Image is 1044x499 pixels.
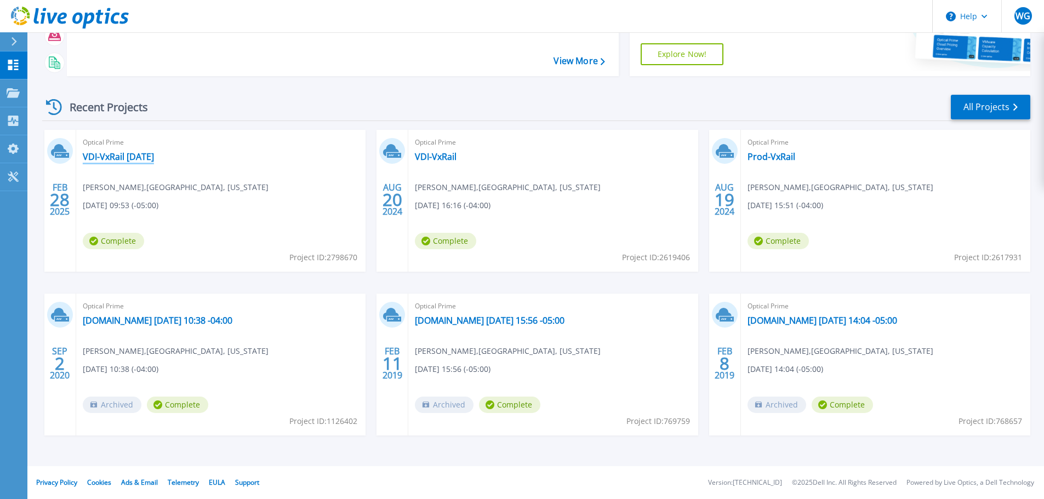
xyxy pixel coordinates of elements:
a: All Projects [951,95,1030,119]
span: Complete [147,397,208,413]
span: 28 [50,195,70,204]
span: [DATE] 09:53 (-05:00) [83,199,158,211]
div: FEB 2019 [382,343,403,383]
a: View More [554,56,604,66]
span: [PERSON_NAME] , [GEOGRAPHIC_DATA], [US_STATE] [415,345,601,357]
span: Project ID: 2617931 [954,251,1022,263]
span: [PERSON_NAME] , [GEOGRAPHIC_DATA], [US_STATE] [83,181,269,193]
span: 11 [383,359,402,368]
span: Optical Prime [748,300,1024,312]
span: [PERSON_NAME] , [GEOGRAPHIC_DATA], [US_STATE] [748,345,933,357]
a: [DOMAIN_NAME] [DATE] 10:38 -04:00 [83,315,232,326]
span: [DATE] 15:51 (-04:00) [748,199,823,211]
span: Complete [812,397,873,413]
span: 8 [720,359,729,368]
span: 19 [715,195,734,204]
div: SEP 2020 [49,343,70,383]
a: Cookies [87,478,111,487]
span: Project ID: 1126402 [289,415,357,427]
li: Version: [TECHNICAL_ID] [708,479,782,486]
span: Project ID: 2798670 [289,251,357,263]
a: VDI-VxRail [415,151,457,162]
span: WG [1016,12,1030,20]
span: [DATE] 16:16 (-04:00) [415,199,490,211]
span: Archived [83,397,141,413]
span: 20 [383,195,402,204]
a: Explore Now! [641,43,724,65]
span: Complete [479,397,540,413]
div: AUG 2024 [714,180,735,220]
span: [PERSON_NAME] , [GEOGRAPHIC_DATA], [US_STATE] [748,181,933,193]
div: AUG 2024 [382,180,403,220]
span: [DATE] 15:56 (-05:00) [415,363,490,375]
span: Project ID: 768657 [959,415,1022,427]
span: 2 [55,359,65,368]
div: Recent Projects [42,94,163,121]
span: Optical Prime [83,136,359,148]
span: Optical Prime [83,300,359,312]
a: Ads & Email [121,478,158,487]
a: [DOMAIN_NAME] [DATE] 14:04 -05:00 [748,315,897,326]
a: VDI-VxRail [DATE] [83,151,154,162]
span: Optical Prime [748,136,1024,148]
div: FEB 2019 [714,343,735,383]
span: Complete [415,233,476,249]
li: © 2025 Dell Inc. All Rights Reserved [792,479,897,486]
span: [PERSON_NAME] , [GEOGRAPHIC_DATA], [US_STATE] [415,181,601,193]
a: Privacy Policy [36,478,77,487]
span: [DATE] 14:04 (-05:00) [748,363,823,375]
a: Telemetry [168,478,199,487]
span: Archived [748,397,806,413]
div: FEB 2025 [49,180,70,220]
a: [DOMAIN_NAME] [DATE] 15:56 -05:00 [415,315,564,326]
span: Complete [83,233,144,249]
span: [PERSON_NAME] , [GEOGRAPHIC_DATA], [US_STATE] [83,345,269,357]
a: Prod-VxRail [748,151,795,162]
a: Support [235,478,259,487]
span: Complete [748,233,809,249]
span: [DATE] 10:38 (-04:00) [83,363,158,375]
span: Project ID: 2619406 [622,251,690,263]
li: Powered by Live Optics, a Dell Technology [906,479,1034,486]
span: Optical Prime [415,136,691,148]
a: EULA [209,478,225,487]
span: Optical Prime [415,300,691,312]
span: Archived [415,397,473,413]
span: Project ID: 769759 [626,415,690,427]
